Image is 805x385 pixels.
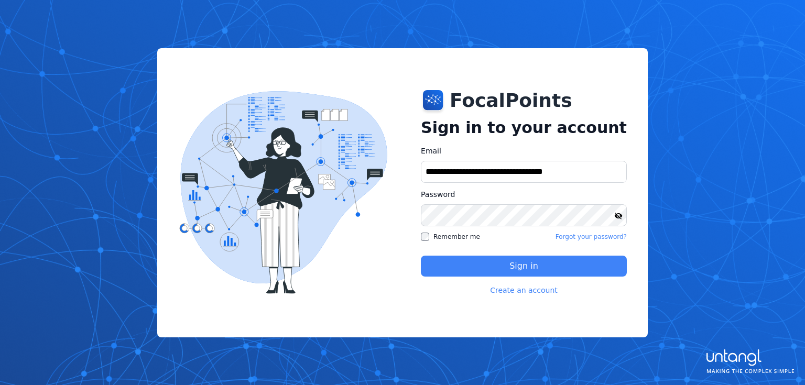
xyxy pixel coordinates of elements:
h2: Sign in to your account [421,118,627,137]
input: Remember me [421,233,429,241]
a: Create an account [490,285,558,295]
label: Remember me [421,233,480,241]
label: Email [421,146,627,157]
label: Password [421,189,627,200]
h1: FocalPoints [450,90,572,111]
a: Forgot your password? [556,233,627,241]
button: Sign in [421,256,627,277]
